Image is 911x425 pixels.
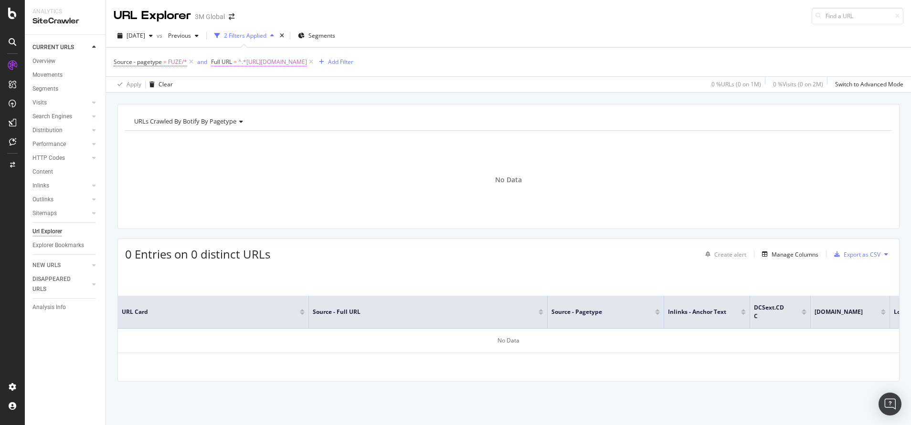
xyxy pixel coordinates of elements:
[32,98,89,108] a: Visits
[32,125,63,135] div: Distribution
[32,260,89,270] a: NEW URLS
[134,117,236,125] span: URLs Crawled By Botify By pagetype
[32,56,99,66] a: Overview
[32,208,89,218] a: Sitemaps
[32,167,99,177] a: Content
[32,240,84,250] div: Explorer Bookmarks
[114,28,157,43] button: [DATE]
[879,393,901,415] div: Open Intercom Messenger
[32,112,72,122] div: Search Engines
[32,227,99,237] a: Url Explorer
[313,308,524,316] span: Source - Full URL
[32,274,89,294] a: DISAPPEARED URLS
[32,302,66,312] div: Analysis Info
[315,56,353,68] button: Add Filter
[238,55,307,69] span: ^.*[URL][DOMAIN_NAME]
[32,195,89,205] a: Outlinks
[32,84,58,94] div: Segments
[233,58,237,66] span: =
[168,55,187,69] span: FUZE/*
[668,308,727,316] span: Inlinks - Anchor Text
[211,28,278,43] button: 2 Filters Applied
[812,8,903,24] input: Find a URL
[835,80,903,88] div: Switch to Advanced Mode
[197,57,207,66] button: and
[711,80,761,88] div: 0 % URLs ( 0 on 1M )
[195,12,225,21] div: 3M Global
[32,112,89,122] a: Search Engines
[32,70,63,80] div: Movements
[32,8,98,16] div: Analytics
[125,246,270,262] span: 0 Entries on 0 distinct URLs
[32,227,62,237] div: Url Explorer
[114,58,162,66] span: Source - pagetype
[278,31,286,41] div: times
[32,42,74,52] div: CURRENT URLS
[773,80,823,88] div: 0 % Visits ( 0 on 2M )
[118,329,899,353] div: No Data
[32,153,89,163] a: HTTP Codes
[772,250,818,259] div: Manage Columns
[229,13,234,20] div: arrow-right-arrow-left
[754,303,787,321] span: DCSext.CDC
[831,77,903,92] button: Switch to Advanced Mode
[32,181,89,191] a: Inlinks
[32,42,89,52] a: CURRENT URLS
[32,195,53,205] div: Outlinks
[294,28,339,43] button: Segments
[164,28,202,43] button: Previous
[308,31,335,40] span: Segments
[224,31,266,40] div: 2 Filters Applied
[714,250,746,259] div: Create alert
[32,70,99,80] a: Movements
[32,167,53,177] div: Content
[127,80,141,88] div: Apply
[127,31,145,40] span: 2025 Aug. 3rd
[32,98,47,108] div: Visits
[551,308,641,316] span: Source - pagetype
[164,31,191,40] span: Previous
[32,56,55,66] div: Overview
[32,16,98,27] div: SiteCrawler
[830,247,880,262] button: Export as CSV
[815,308,867,316] span: [DOMAIN_NAME]
[32,139,89,149] a: Performance
[132,114,883,129] h4: URLs Crawled By Botify By pagetype
[758,249,818,260] button: Manage Columns
[32,139,66,149] div: Performance
[114,77,141,92] button: Apply
[122,308,297,316] span: URL Card
[701,247,746,262] button: Create alert
[495,175,522,185] span: No Data
[844,250,880,259] div: Export as CSV
[32,208,57,218] div: Sitemaps
[32,153,65,163] div: HTTP Codes
[32,274,81,294] div: DISAPPEARED URLS
[32,260,61,270] div: NEW URLS
[32,240,99,250] a: Explorer Bookmarks
[159,80,173,88] div: Clear
[146,77,173,92] button: Clear
[163,58,167,66] span: =
[157,31,164,40] span: vs
[114,8,191,24] div: URL Explorer
[32,84,99,94] a: Segments
[197,58,207,66] div: and
[32,181,49,191] div: Inlinks
[32,125,89,135] a: Distribution
[32,302,99,312] a: Analysis Info
[328,58,353,66] div: Add Filter
[211,58,232,66] span: Full URL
